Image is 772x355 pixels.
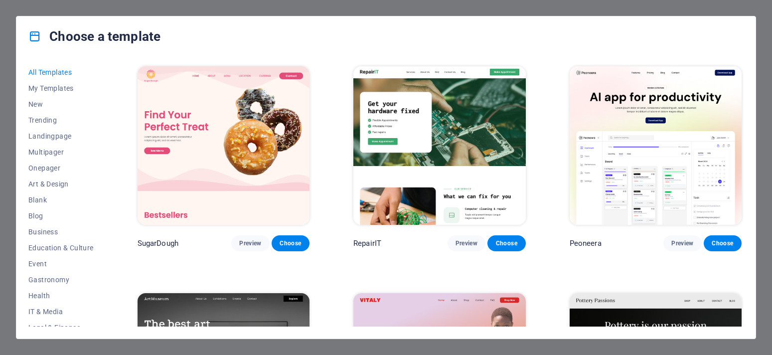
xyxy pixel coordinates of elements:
button: Trending [28,112,94,128]
button: Preview [231,235,269,251]
span: Landingpage [28,132,94,140]
button: Gastronomy [28,272,94,288]
span: Choose [495,239,517,247]
button: Landingpage [28,128,94,144]
span: Trending [28,116,94,124]
span: Business [28,228,94,236]
button: Choose [272,235,309,251]
span: Choose [280,239,302,247]
img: Peoneera [570,66,742,225]
span: My Templates [28,84,94,92]
span: Education & Culture [28,244,94,252]
button: Blank [28,192,94,208]
span: New [28,100,94,108]
span: Onepager [28,164,94,172]
span: Art & Design [28,180,94,188]
button: Art & Design [28,176,94,192]
button: Legal & Finance [28,320,94,336]
img: RepairIT [353,66,525,225]
button: Event [28,256,94,272]
p: SugarDough [138,238,178,248]
span: Preview [456,239,477,247]
p: Peoneera [570,238,602,248]
span: Preview [239,239,261,247]
button: Preview [448,235,485,251]
p: RepairIT [353,238,381,248]
span: Multipager [28,148,94,156]
span: Legal & Finance [28,324,94,332]
span: Blog [28,212,94,220]
button: New [28,96,94,112]
span: Blank [28,196,94,204]
button: Business [28,224,94,240]
button: All Templates [28,64,94,80]
button: Education & Culture [28,240,94,256]
button: Health [28,288,94,304]
h4: Choose a template [28,28,160,44]
button: Multipager [28,144,94,160]
span: All Templates [28,68,94,76]
button: Choose [487,235,525,251]
span: IT & Media [28,308,94,316]
button: Blog [28,208,94,224]
button: Onepager [28,160,94,176]
span: Event [28,260,94,268]
img: SugarDough [138,66,309,225]
span: Gastronomy [28,276,94,284]
button: IT & Media [28,304,94,320]
button: My Templates [28,80,94,96]
span: Health [28,292,94,300]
